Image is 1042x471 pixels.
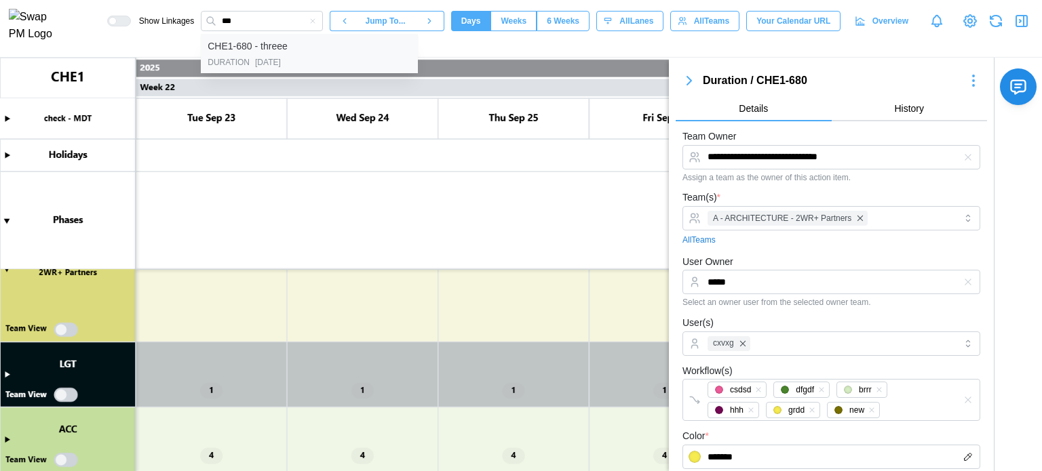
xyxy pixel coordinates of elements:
span: History [894,104,924,113]
span: 6 Weeks [547,12,579,30]
div: brrr [859,384,872,396]
span: A - ARCHITECTURE - 2WR+ Partners [713,212,851,225]
span: Your Calendar URL [756,12,830,30]
div: [DATE] [255,56,281,69]
span: All Lanes [619,12,653,30]
label: Color [682,429,709,444]
label: User Owner [682,255,733,270]
label: Team Owner [682,129,736,144]
span: Jump To... [366,12,406,30]
div: new [849,404,864,417]
span: All Teams [694,12,729,30]
label: Workflow(s) [682,364,733,379]
span: cxvxg [713,337,734,350]
div: dfgdf [796,384,814,396]
span: Details [739,104,768,113]
div: csdsd [730,384,751,396]
button: Close Drawer [1012,12,1031,30]
div: hhh [730,404,744,417]
a: All Teams [682,234,716,247]
label: Team(s) [682,190,720,205]
span: Weeks [501,12,526,30]
div: Select an owner user from the selected owner team. [682,298,980,307]
div: Assign a team as the owner of this action item. [682,173,980,182]
span: Overview [872,12,908,30]
a: View Project [961,12,980,30]
div: DURATION [208,56,250,69]
span: Days [461,12,481,30]
div: CHE1-680 - threee [208,39,288,54]
div: Duration / CHE1-680 [703,73,960,89]
img: Swap PM Logo [9,9,64,43]
span: Show Linkages [131,16,194,26]
div: grdd [788,404,805,417]
label: User(s) [682,316,714,331]
a: Notifications [925,9,948,33]
button: Refresh Grid [986,12,1005,30]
